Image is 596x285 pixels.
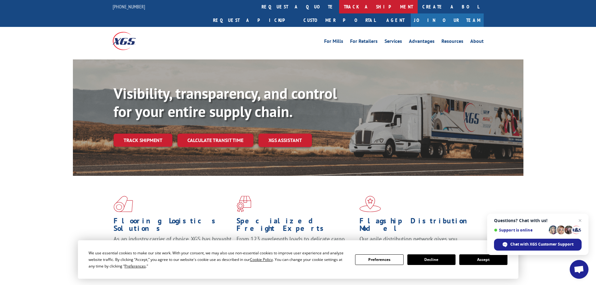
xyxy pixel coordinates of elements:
span: Close chat [576,217,584,224]
div: Cookie Consent Prompt [78,240,518,279]
a: Agent [380,13,411,27]
a: Services [385,39,402,46]
a: Advantages [409,39,435,46]
img: xgs-icon-focused-on-flooring-red [237,196,251,212]
span: As an industry carrier of choice, XGS has brought innovation and dedication to flooring logistics... [114,235,232,257]
p: From 123 overlength loads to delicate cargo, our experienced staff knows the best way to move you... [237,235,355,263]
img: xgs-icon-total-supply-chain-intelligence-red [114,196,133,212]
a: XGS ASSISTANT [258,134,312,147]
b: Visibility, transparency, and control for your entire supply chain. [114,84,337,121]
span: Support is online [494,228,547,232]
a: About [470,39,484,46]
a: Customer Portal [299,13,380,27]
a: Track shipment [114,134,172,147]
button: Decline [407,254,456,265]
a: Calculate transit time [177,134,253,147]
a: [PHONE_NUMBER] [113,3,145,10]
a: Resources [441,39,463,46]
span: Cookie Policy [250,257,273,262]
span: Chat with XGS Customer Support [510,242,573,247]
a: For Retailers [350,39,378,46]
a: For Mills [324,39,343,46]
h1: Specialized Freight Experts [237,217,355,235]
button: Preferences [355,254,403,265]
span: Questions? Chat with us! [494,218,582,223]
a: Request a pickup [208,13,299,27]
div: Chat with XGS Customer Support [494,239,582,251]
span: Our agile distribution network gives you nationwide inventory management on demand. [359,235,475,250]
div: We use essential cookies to make our site work. With your consent, we may also use non-essential ... [89,250,348,269]
div: Open chat [570,260,588,279]
h1: Flagship Distribution Model [359,217,478,235]
a: Join Our Team [411,13,484,27]
h1: Flooring Logistics Solutions [114,217,232,235]
span: Preferences [125,263,146,269]
button: Accept [459,254,507,265]
img: xgs-icon-flagship-distribution-model-red [359,196,381,212]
